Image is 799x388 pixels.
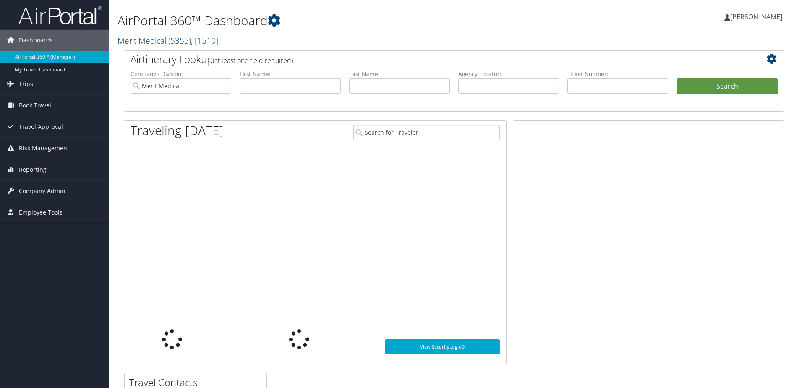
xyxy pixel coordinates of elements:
span: (at least one field required) [213,56,293,65]
img: airportal-logo.png [18,5,102,25]
label: Agency Locator: [458,70,559,78]
span: Trips [19,73,33,94]
span: Book Travel [19,95,51,116]
a: [PERSON_NAME] [724,4,791,29]
label: Company - Division: [131,70,231,78]
h1: Traveling [DATE] [131,122,224,139]
span: , [ 1510 ] [191,35,218,46]
button: Search [677,78,778,95]
label: Ticket Number: [567,70,668,78]
span: Dashboards [19,30,53,51]
span: Employee Tools [19,202,63,223]
h2: Airtinerary Lookup [131,52,723,66]
label: Last Name: [349,70,450,78]
span: Reporting [19,159,47,180]
span: Company Admin [19,181,65,202]
label: First Name: [240,70,340,78]
a: Merit Medical [117,35,218,46]
a: View SecurityLogic® [385,339,500,354]
span: Risk Management [19,138,69,159]
input: Search for Traveler [353,125,500,140]
span: [PERSON_NAME] [730,12,782,21]
span: Travel Approval [19,116,63,137]
h1: AirPortal 360™ Dashboard [117,12,566,29]
span: ( 5355 ) [168,35,191,46]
